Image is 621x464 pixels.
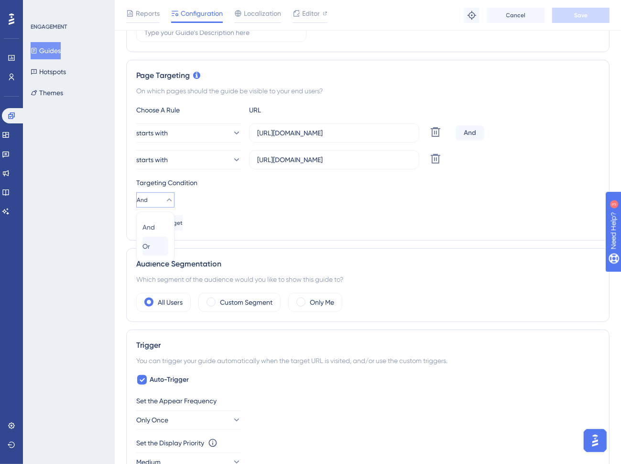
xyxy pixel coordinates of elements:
[158,297,183,308] label: All Users
[136,437,204,449] div: Set the Display Priority
[136,410,241,430] button: Only Once
[22,2,60,14] span: Need Help?
[144,27,298,38] input: Type your Guide’s Description here
[136,340,599,351] div: Trigger
[249,104,354,116] div: URL
[31,63,66,80] button: Hotspots
[66,5,69,12] div: 3
[302,8,320,19] span: Editor
[136,154,168,166] span: starts with
[136,104,241,116] div: Choose A Rule
[136,85,599,97] div: On which pages should the guide be visible to your end users?
[136,274,599,285] div: Which segment of the audience would you like to show this guide to?
[136,395,599,407] div: Set the Appear Frequency
[136,150,241,169] button: starts with
[220,297,272,308] label: Custom Segment
[31,84,63,101] button: Themes
[136,355,599,366] div: You can trigger your guide automatically when the target URL is visited, and/or use the custom tr...
[142,221,155,233] span: And
[142,241,150,252] span: Or
[136,192,174,208] button: And
[310,297,334,308] label: Only Me
[136,258,599,270] div: Audience Segmentation
[487,8,545,23] button: Cancel
[257,128,411,138] input: yourwebsite.com/path
[136,414,168,426] span: Only Once
[181,8,223,19] span: Configuration
[257,155,411,165] input: yourwebsite.com/path
[142,237,168,256] button: Or
[581,426,610,455] iframe: UserGuiding AI Assistant Launcher
[136,8,160,19] span: Reports
[552,8,610,23] button: Save
[31,42,61,59] button: Guides
[142,218,168,237] button: And
[574,11,588,19] span: Save
[244,8,281,19] span: Localization
[137,196,148,204] span: And
[136,70,599,81] div: Page Targeting
[506,11,526,19] span: Cancel
[456,125,484,141] div: And
[136,127,168,139] span: starts with
[136,123,241,143] button: starts with
[136,177,599,188] div: Targeting Condition
[150,374,189,386] span: Auto-Trigger
[31,23,67,31] div: ENGAGEMENT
